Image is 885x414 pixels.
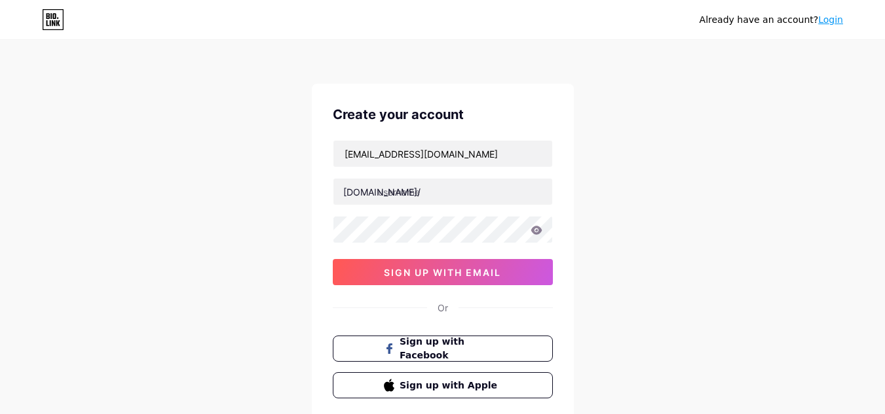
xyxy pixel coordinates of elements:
button: Sign up with Facebook [333,336,553,362]
div: Or [438,301,448,315]
div: Create your account [333,105,553,124]
span: sign up with email [384,267,501,278]
span: Sign up with Facebook [400,335,501,362]
input: Email [333,141,552,167]
span: Sign up with Apple [400,379,501,392]
button: Sign up with Apple [333,372,553,398]
a: Login [818,14,843,25]
div: [DOMAIN_NAME]/ [343,185,421,199]
input: username [333,179,552,205]
button: sign up with email [333,259,553,285]
div: Already have an account? [700,13,843,27]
